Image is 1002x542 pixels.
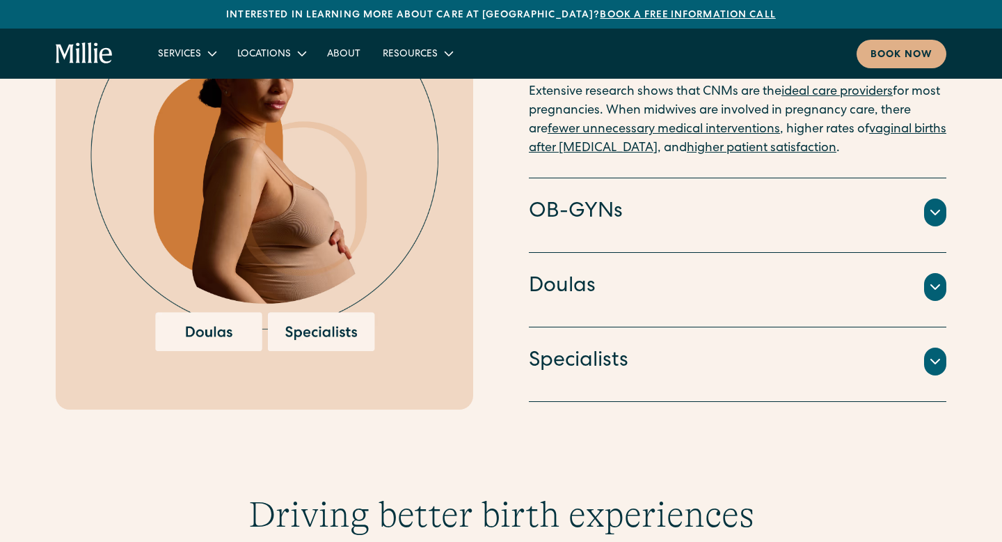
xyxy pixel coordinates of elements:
h4: Specialists [529,347,628,376]
div: Services [147,42,226,65]
a: higher patient satisfaction [687,142,836,155]
a: ideal care providers [781,86,893,98]
h4: Doulas [529,272,596,302]
h4: OB-GYNs [529,198,623,227]
div: Resources [372,42,463,65]
div: Book now [870,48,932,63]
div: Locations [237,47,291,62]
div: Resources [383,47,438,62]
div: Locations [226,42,316,65]
a: Book a free information call [600,10,775,20]
a: About [316,42,372,65]
a: fewer unnecessary medical interventions [548,123,780,136]
a: Book now [857,40,946,68]
div: Services [158,47,201,62]
a: home [56,42,113,65]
